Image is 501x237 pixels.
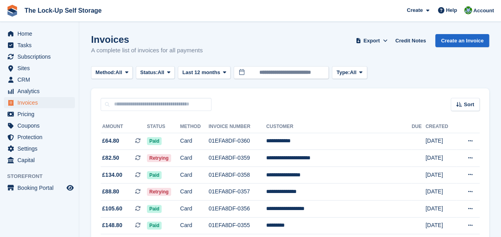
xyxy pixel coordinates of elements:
[91,46,203,55] p: A complete list of invoices for all payments
[102,221,122,229] span: £148.80
[266,120,411,133] th: Customer
[332,66,367,79] button: Type: All
[425,183,457,201] td: [DATE]
[147,188,171,196] span: Retrying
[180,120,209,133] th: Method
[91,34,203,45] h1: Invoices
[4,74,75,85] a: menu
[446,6,457,14] span: Help
[4,86,75,97] a: menu
[17,97,65,108] span: Invoices
[147,222,162,229] span: Paid
[95,69,116,76] span: Method:
[182,69,220,76] span: Last 12 months
[350,69,356,76] span: All
[411,120,425,133] th: Due
[17,109,65,120] span: Pricing
[180,133,209,150] td: Card
[6,5,18,17] img: stora-icon-8386f47178a22dfd0bd8f6a31ec36ba5ce8667c1dd55bd0f319d3a0aa187defe.svg
[178,66,230,79] button: Last 12 months
[180,183,209,201] td: Card
[4,120,75,131] a: menu
[147,205,162,213] span: Paid
[102,137,119,145] span: £64.80
[425,120,457,133] th: Created
[4,51,75,62] a: menu
[209,150,267,167] td: 01EFA8DF-0359
[425,166,457,183] td: [DATE]
[4,97,75,108] a: menu
[17,143,65,154] span: Settings
[17,132,65,143] span: Protection
[425,217,457,234] td: [DATE]
[180,150,209,167] td: Card
[17,74,65,85] span: CRM
[147,120,180,133] th: Status
[364,37,380,45] span: Export
[147,154,171,162] span: Retrying
[407,6,423,14] span: Create
[17,40,65,51] span: Tasks
[209,201,267,218] td: 01EFA8DF-0356
[4,155,75,166] a: menu
[147,137,162,145] span: Paid
[17,182,65,193] span: Booking Portal
[65,183,75,193] a: Preview store
[4,40,75,51] a: menu
[464,101,474,109] span: Sort
[425,201,457,218] td: [DATE]
[17,120,65,131] span: Coupons
[4,109,75,120] a: menu
[136,66,175,79] button: Status: All
[354,34,389,47] button: Export
[425,150,457,167] td: [DATE]
[4,182,75,193] a: menu
[158,69,164,76] span: All
[435,34,489,47] a: Create an Invoice
[17,86,65,97] span: Analytics
[101,120,147,133] th: Amount
[209,120,267,133] th: Invoice Number
[4,63,75,74] a: menu
[17,51,65,62] span: Subscriptions
[336,69,350,76] span: Type:
[140,69,158,76] span: Status:
[17,155,65,166] span: Capital
[473,7,494,15] span: Account
[209,166,267,183] td: 01EFA8DF-0358
[102,205,122,213] span: £105.60
[147,171,162,179] span: Paid
[102,187,119,196] span: £88.80
[102,171,122,179] span: £134.00
[4,132,75,143] a: menu
[180,217,209,234] td: Card
[4,143,75,154] a: menu
[464,6,472,14] img: Andrew Beer
[180,166,209,183] td: Card
[209,217,267,234] td: 01EFA8DF-0355
[392,34,429,47] a: Credit Notes
[209,183,267,201] td: 01EFA8DF-0357
[180,201,209,218] td: Card
[4,28,75,39] a: menu
[91,66,133,79] button: Method: All
[17,63,65,74] span: Sites
[116,69,122,76] span: All
[21,4,105,17] a: The Lock-Up Self Storage
[425,133,457,150] td: [DATE]
[102,154,119,162] span: £82.50
[7,172,79,180] span: Storefront
[209,133,267,150] td: 01EFA8DF-0360
[17,28,65,39] span: Home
